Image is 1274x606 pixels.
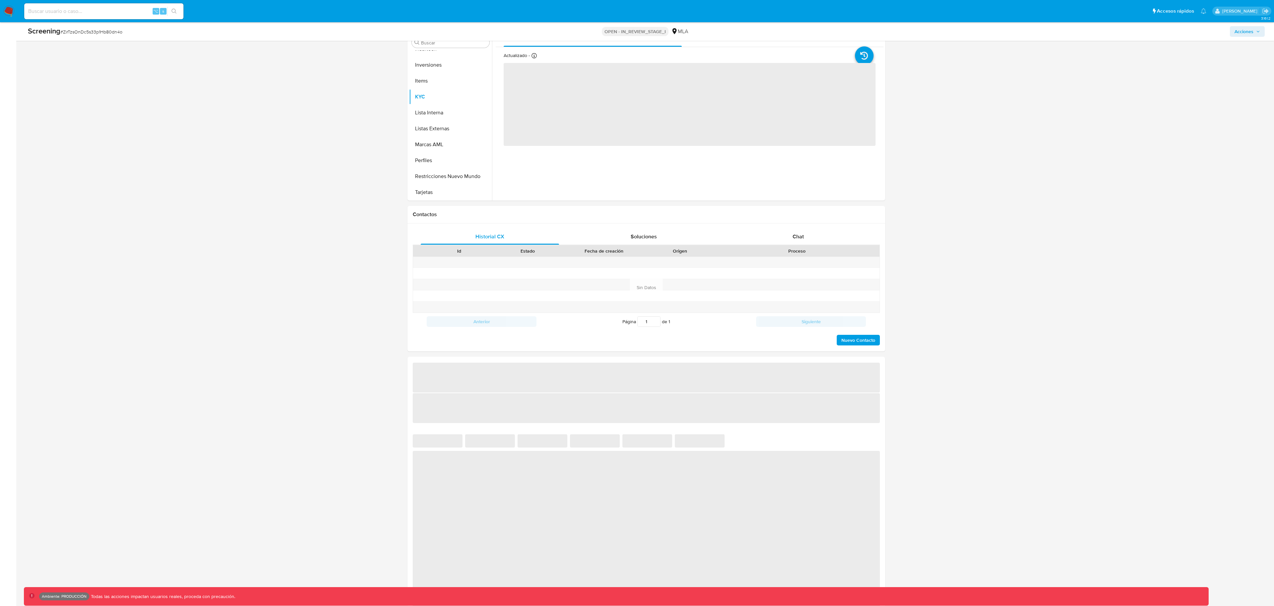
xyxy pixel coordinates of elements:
[756,316,866,327] button: Siguiente
[1262,8,1269,15] a: Salir
[42,595,87,598] p: Ambiente: PRODUCCIÓN
[162,8,164,14] span: s
[1235,26,1253,37] span: Acciones
[413,393,880,423] span: ‌
[719,248,875,254] div: Proceso
[567,248,641,254] div: Fecha de creación
[414,40,420,45] button: Buscar
[675,434,725,448] span: ‌
[1201,8,1206,14] a: Notificaciones
[465,434,515,448] span: ‌
[421,40,487,46] input: Buscar
[669,318,670,325] span: 1
[429,248,489,254] div: Id
[167,7,181,16] button: search-icon
[1157,8,1194,15] span: Accesos rápidos
[793,233,804,240] span: Chat
[28,26,60,36] b: Screening
[89,593,235,600] p: Todas las acciones impactan usuarios reales, proceda con precaución.
[570,434,620,448] span: ‌
[671,28,688,35] div: MLA
[1222,8,1260,14] p: leandrojossue.ramirez@mercadolibre.com.co
[413,363,880,393] span: ‌
[409,137,492,152] button: Marcas AML
[622,316,670,327] span: Página de
[1261,16,1271,21] span: 3.161.2
[427,316,536,327] button: Anterior
[153,8,158,14] span: ⌥
[413,434,462,448] span: ‌
[409,57,492,73] button: Inversiones
[650,248,710,254] div: Origen
[409,73,492,89] button: Items
[475,233,504,240] span: Historial CX
[841,335,875,345] span: Nuevo Contacto
[504,52,530,59] p: Actualizado -
[409,89,492,105] button: KYC
[409,184,492,200] button: Tarjetas
[409,121,492,137] button: Listas Externas
[409,105,492,121] button: Lista Interna
[498,248,557,254] div: Estado
[631,233,657,240] span: Soluciones
[504,63,876,146] span: ‌
[622,434,672,448] span: ‌
[24,7,183,16] input: Buscar usuario o caso...
[1230,26,1265,37] button: Acciones
[602,27,669,36] p: OPEN - IN_REVIEW_STAGE_I
[409,152,492,168] button: Perfiles
[518,434,567,448] span: ‌
[60,29,122,35] span: # ZirTzsOnDc5s33p1Hb80dn4o
[409,168,492,184] button: Restricciones Nuevo Mundo
[413,211,880,218] h1: Contactos
[837,335,880,345] button: Nuevo Contacto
